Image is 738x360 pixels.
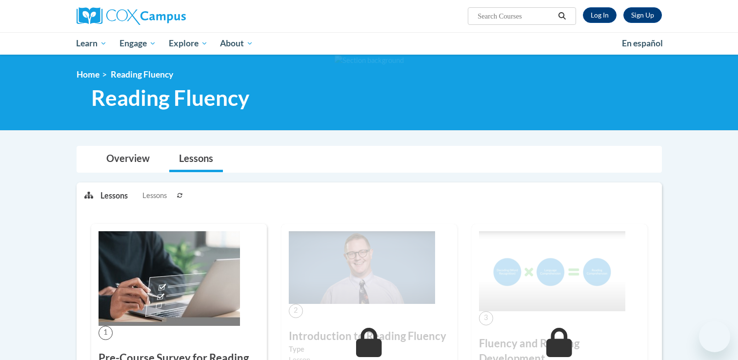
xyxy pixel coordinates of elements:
[555,10,569,22] button: Search
[479,231,625,311] img: Course Image
[62,32,677,55] div: Main menu
[111,69,173,80] span: Reading Fluency
[100,190,128,201] p: Lessons
[616,33,669,54] a: En español
[120,38,156,49] span: Engage
[479,311,493,325] span: 3
[77,7,186,25] img: Cox Campus
[289,329,450,344] h3: Introduction to Reading Fluency
[77,69,100,80] a: Home
[289,231,435,304] img: Course Image
[76,38,107,49] span: Learn
[169,38,208,49] span: Explore
[622,38,663,48] span: En español
[583,7,617,23] a: Log In
[113,32,162,55] a: Engage
[699,321,730,352] iframe: Button to launch messaging window
[477,10,555,22] input: Search Courses
[289,344,450,355] label: Type
[97,146,160,172] a: Overview
[99,231,240,326] img: Course Image
[623,7,662,23] a: Register
[70,32,114,55] a: Learn
[335,55,404,66] img: Section background
[91,85,249,111] span: Reading Fluency
[77,7,262,25] a: Cox Campus
[142,190,167,201] span: Lessons
[214,32,259,55] a: About
[99,326,113,340] span: 1
[169,146,223,172] a: Lessons
[289,304,303,318] span: 2
[220,38,253,49] span: About
[162,32,214,55] a: Explore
